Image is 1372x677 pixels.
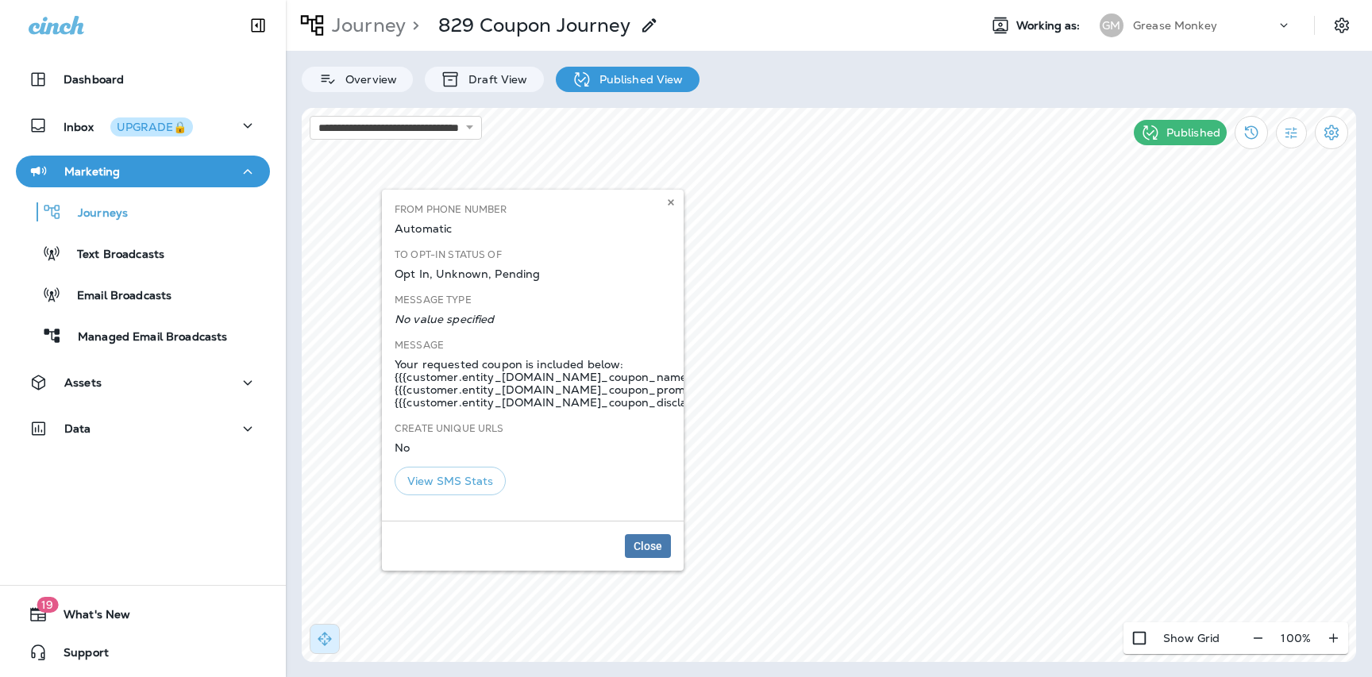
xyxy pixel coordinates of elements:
[395,294,472,306] label: Message Type
[1235,116,1268,149] button: View Changelog
[61,289,171,304] p: Email Broadcasts
[395,267,671,280] div: Opt In, Unknown, Pending
[61,248,164,263] p: Text Broadcasts
[16,156,270,187] button: Marketing
[1166,126,1220,139] p: Published
[62,206,128,221] p: Journeys
[395,312,495,326] em: No value specified
[395,248,502,261] label: To Opt-In Status Of
[461,73,527,86] p: Draft View
[62,330,227,345] p: Managed Email Broadcasts
[395,441,671,454] div: No
[16,195,270,229] button: Journeys
[1163,632,1220,644] p: Show Grid
[16,110,270,141] button: InboxUPGRADE🔒
[16,637,270,668] button: Support
[37,597,58,613] span: 19
[438,13,630,37] p: 829 Coupon Journey
[117,121,187,133] div: UPGRADE🔒
[110,117,193,137] button: UPGRADE🔒
[16,319,270,352] button: Managed Email Broadcasts
[1328,11,1356,40] button: Settings
[337,73,397,86] p: Overview
[16,278,270,311] button: Email Broadcasts
[16,367,270,398] button: Assets
[64,165,120,178] p: Marketing
[1281,632,1311,644] p: 100 %
[1100,13,1123,37] div: GM
[236,10,280,41] button: Collapse Sidebar
[1133,19,1217,32] p: Grease Monkey
[16,598,270,630] button: 19What's New
[1276,117,1307,148] button: Filter Statistics
[48,646,109,665] span: Support
[395,422,504,435] label: Create Unique URLs
[395,339,444,352] label: Message
[592,73,684,86] p: Published View
[48,608,130,627] span: What's New
[634,540,662,552] span: Close
[16,63,270,95] button: Dashboard
[406,13,419,37] p: >
[64,73,124,86] p: Dashboard
[1016,19,1084,33] span: Working as:
[16,413,270,444] button: Data
[395,222,671,235] div: Automatic
[395,358,671,409] div: Your requested coupon is included below: {{{customer.entity_[DOMAIN_NAME]_coupon_name}}} {{{custo...
[395,467,506,496] button: View SMS Stats
[625,534,671,558] button: Close
[64,376,102,389] p: Assets
[64,117,193,134] p: Inbox
[64,422,91,435] p: Data
[395,203,507,216] label: From Phone Number
[16,237,270,270] button: Text Broadcasts
[326,13,406,37] p: Journey
[1315,116,1348,149] button: Settings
